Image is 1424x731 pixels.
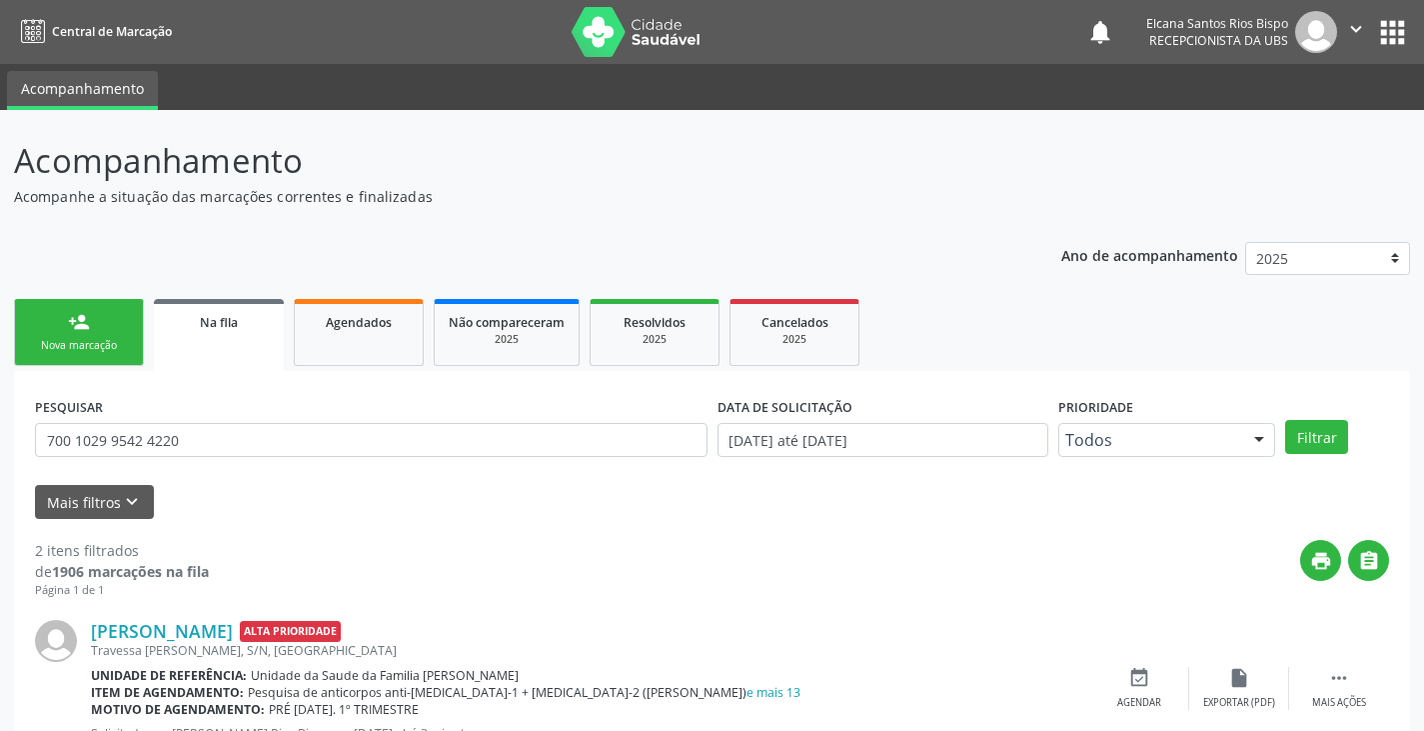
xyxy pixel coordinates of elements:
[35,392,103,423] label: PESQUISAR
[1146,15,1288,32] div: Elcana Santos Rios Bispo
[1310,550,1332,572] i: print
[449,332,565,347] div: 2025
[52,562,209,581] strong: 1906 marcações na fila
[14,136,991,186] p: Acompanhamento
[35,540,209,561] div: 2 itens filtrados
[240,621,341,642] span: Alta Prioridade
[1061,242,1238,267] p: Ano de acompanhamento
[1348,540,1389,581] button: 
[1149,32,1288,49] span: Recepcionista da UBS
[1337,11,1375,53] button: 
[717,423,1048,457] input: Selecione um intervalo
[14,186,991,207] p: Acompanhe a situação das marcações correntes e finalizadas
[29,338,129,353] div: Nova marcação
[91,642,1089,659] div: Travessa [PERSON_NAME], S/N, [GEOGRAPHIC_DATA]
[251,667,519,684] span: Unidade da Saude da Familia [PERSON_NAME]
[1285,420,1348,454] button: Filtrar
[1300,540,1341,581] button: print
[761,314,828,331] span: Cancelados
[1328,667,1350,689] i: 
[269,701,419,718] span: PRÉ [DATE]. 1º TRIMESTRE
[7,71,158,110] a: Acompanhamento
[1065,430,1235,450] span: Todos
[1358,550,1380,572] i: 
[35,423,708,457] input: Nome, CNS
[200,314,238,331] span: Na fila
[35,485,154,520] button: Mais filtroskeyboard_arrow_down
[326,314,392,331] span: Agendados
[605,332,705,347] div: 2025
[1312,696,1366,710] div: Mais ações
[717,392,852,423] label: DATA DE SOLICITAÇÃO
[1228,667,1250,689] i: insert_drive_file
[68,311,90,333] div: person_add
[744,332,844,347] div: 2025
[52,23,172,40] span: Central de Marcação
[35,582,209,599] div: Página 1 de 1
[1058,392,1133,423] label: Prioridade
[35,561,209,582] div: de
[1345,18,1367,40] i: 
[1375,15,1410,50] button: apps
[14,15,172,48] a: Central de Marcação
[746,684,800,701] a: e mais 13
[91,684,244,701] b: Item de agendamento:
[1086,18,1114,46] button: notifications
[248,684,800,701] span: Pesquisa de anticorpos anti-[MEDICAL_DATA]-1 + [MEDICAL_DATA]-2 ([PERSON_NAME])
[1295,11,1337,53] img: img
[121,491,143,513] i: keyboard_arrow_down
[1117,696,1161,710] div: Agendar
[624,314,686,331] span: Resolvidos
[91,667,247,684] b: Unidade de referência:
[91,701,265,718] b: Motivo de agendamento:
[35,620,77,662] img: img
[1203,696,1275,710] div: Exportar (PDF)
[449,314,565,331] span: Não compareceram
[91,620,233,642] a: [PERSON_NAME]
[1128,667,1150,689] i: event_available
